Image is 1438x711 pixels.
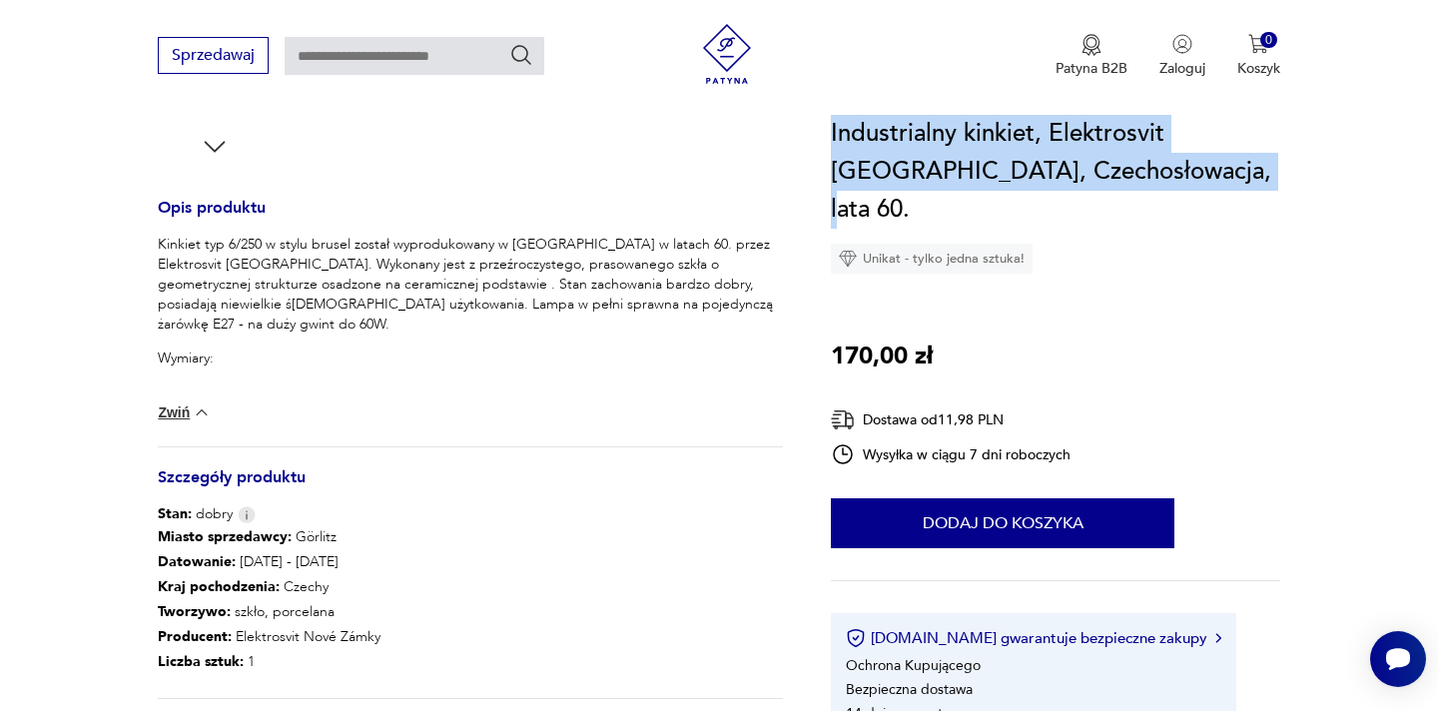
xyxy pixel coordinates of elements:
div: Unikat - tylko jedna sztuka! [831,244,1033,274]
span: dobry [158,504,233,524]
b: Liczba sztuk: [158,652,244,671]
p: [DATE] - [DATE] [158,549,380,574]
b: Tworzywo : [158,602,231,621]
b: Kraj pochodzenia : [158,577,280,596]
p: 170,00 zł [831,338,933,375]
p: 1 [158,649,380,674]
iframe: Smartsupp widget button [1370,631,1426,687]
p: Koszyk [1237,59,1280,78]
img: Info icon [238,506,256,523]
p: szkło, porcelana [158,599,380,624]
button: Zwiń [158,402,211,422]
h3: Szczegóły produktu [158,471,783,504]
button: 0Koszyk [1237,34,1280,78]
div: 0 [1260,32,1277,49]
p: Görlitz [158,524,380,549]
h3: Opis produktu [158,202,783,235]
p: Patyna B2B [1056,59,1127,78]
button: Patyna B2B [1056,34,1127,78]
b: Producent : [158,627,232,646]
a: Ikona medaluPatyna B2B [1056,34,1127,78]
p: Zaloguj [1159,59,1205,78]
button: Dodaj do koszyka [831,498,1174,548]
p: Elektrosvit Nové Zámky [158,624,380,649]
img: Ikona certyfikatu [846,628,866,648]
button: [DOMAIN_NAME] gwarantuje bezpieczne zakupy [846,628,1220,648]
img: Ikona koszyka [1248,34,1268,54]
img: Patyna - sklep z meblami i dekoracjami vintage [697,24,757,84]
div: Wysyłka w ciągu 7 dni roboczych [831,442,1071,466]
img: chevron down [192,402,212,422]
button: Szukaj [509,43,533,67]
button: Zaloguj [1159,34,1205,78]
p: Kinkiet typ 6/250 w stylu brusel został wyprodukowany w [GEOGRAPHIC_DATA] w latach 60. przez Elek... [158,235,783,335]
li: Bezpieczna dostawa [846,680,973,699]
b: Stan: [158,504,192,523]
p: Wymiary: [158,349,783,368]
button: Sprzedawaj [158,37,269,74]
img: Ikona dostawy [831,407,855,432]
h1: Industrialny kinkiet, Elektrosvit [GEOGRAPHIC_DATA], Czechosłowacja, lata 60. [831,115,1279,229]
a: Sprzedawaj [158,50,269,64]
img: Ikonka użytkownika [1172,34,1192,54]
b: Miasto sprzedawcy : [158,527,292,546]
p: Czechy [158,574,380,599]
img: Ikona strzałki w prawo [1215,633,1221,643]
li: Ochrona Kupującego [846,656,981,675]
img: Ikona medalu [1081,34,1101,56]
img: Ikona diamentu [839,250,857,268]
div: Dostawa od 11,98 PLN [831,407,1071,432]
b: Datowanie : [158,552,236,571]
